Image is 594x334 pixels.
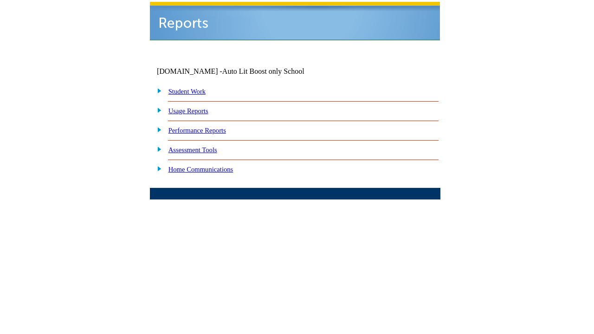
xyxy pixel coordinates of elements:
img: plus.gif [152,125,162,134]
img: plus.gif [152,164,162,173]
img: plus.gif [152,106,162,114]
td: [DOMAIN_NAME] - [157,67,328,76]
a: Home Communications [168,166,233,173]
nobr: Auto Lit Boost only School [222,67,304,75]
img: plus.gif [152,145,162,153]
img: header [150,2,440,40]
a: Student Work [168,88,206,95]
img: plus.gif [152,86,162,95]
a: Assessment Tools [168,146,217,154]
a: Performance Reports [168,127,226,134]
a: Usage Reports [168,107,208,115]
